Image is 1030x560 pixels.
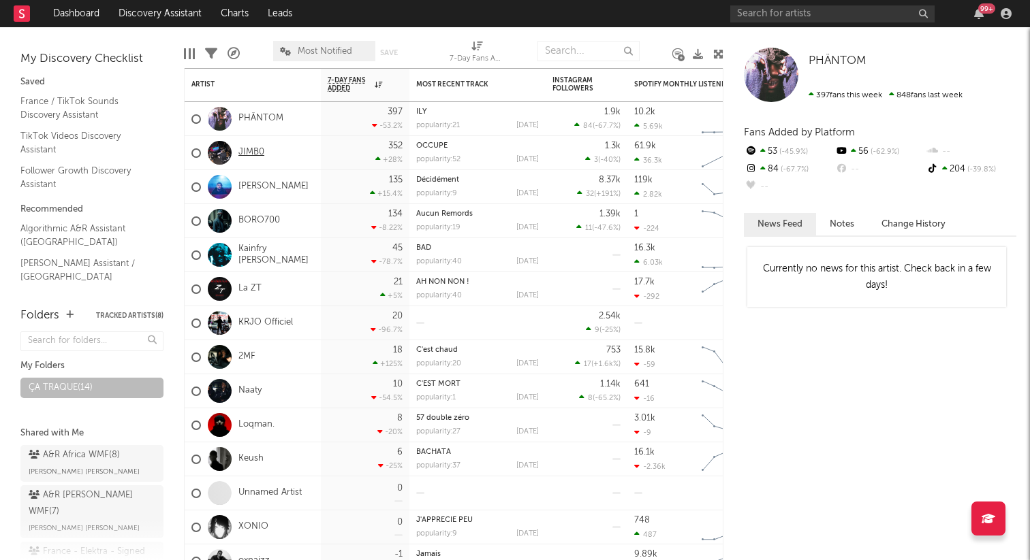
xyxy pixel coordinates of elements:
[298,47,352,56] span: Most Notified
[238,419,275,431] a: Loqman.
[370,189,403,198] div: +15.4 %
[834,143,925,161] div: 56
[328,76,371,93] span: 7-Day Fans Added
[450,51,504,67] div: 7-Day Fans Added (7-Day Fans Added)
[595,395,619,402] span: -65.2 %
[20,201,163,218] div: Recommended
[696,102,757,136] svg: Chart title
[809,54,867,68] a: PHÄNTOM
[397,414,403,423] div: 8
[20,358,163,374] div: My Folders
[20,256,150,284] a: [PERSON_NAME] Assistant / [GEOGRAPHIC_DATA]
[516,360,539,367] div: [DATE]
[577,189,621,198] div: ( )
[604,108,621,116] div: 1.9k
[634,258,663,267] div: 6.03k
[228,34,240,73] div: A&R Pipeline
[20,378,163,398] a: ÇA TRAQUE(14)
[634,462,666,471] div: -2.36k
[238,317,293,329] a: KRJO Officiel
[20,129,150,157] a: TikTok Videos Discovery Assistant
[516,190,539,197] div: [DATE]
[380,291,403,300] div: +5 %
[371,325,403,334] div: -96.7 %
[516,462,539,470] div: [DATE]
[634,278,655,286] div: 17.7k
[552,76,600,93] div: Instagram Followers
[593,361,619,368] span: +1.6k %
[744,213,816,235] button: News Feed
[416,108,426,116] a: ILY
[634,530,657,539] div: 487
[371,223,403,232] div: -8.22 %
[634,142,656,150] div: 61.9k
[416,210,539,218] div: Aucun Remords
[516,122,539,129] div: [DATE]
[416,156,461,163] div: popularity: 52
[20,445,163,482] a: A&R Africa WMF(8)[PERSON_NAME] [PERSON_NAME]
[634,550,657,559] div: 9.89k
[29,463,140,480] span: [PERSON_NAME] [PERSON_NAME]
[238,283,262,295] a: La ZT
[634,448,655,457] div: 16.1k
[29,520,140,536] span: [PERSON_NAME] [PERSON_NAME]
[926,161,1016,178] div: 204
[416,380,461,388] a: C'EST MORT
[516,258,539,265] div: [DATE]
[416,190,457,197] div: popularity: 9
[595,327,599,334] span: 9
[516,530,539,538] div: [DATE]
[779,166,809,174] span: -67.7 %
[600,380,621,389] div: 1.14k
[744,178,834,196] div: --
[416,142,448,150] a: OCCUPÉ
[238,215,280,227] a: BORO700
[634,516,650,525] div: 748
[730,5,935,22] input: Search for artists
[602,327,619,334] span: -25 %
[392,244,403,252] div: 45
[416,210,473,218] a: Aucun Remords
[378,461,403,470] div: -25 %
[965,166,996,174] span: -39.8 %
[576,223,621,232] div: ( )
[599,210,621,218] div: 1.39k
[926,143,1016,161] div: --
[516,394,539,401] div: [DATE]
[29,487,152,520] div: A&R [PERSON_NAME] WMF ( 7 )
[416,448,451,456] a: BACHATA
[599,312,621,320] div: 2.54k
[191,80,294,88] div: Artist
[868,213,959,235] button: Change History
[809,91,963,99] span: 848 fans last week
[634,380,649,389] div: 641
[869,148,899,156] span: -62.9 %
[20,163,150,191] a: Follower Growth Discovery Assistant
[588,395,593,402] span: 8
[394,550,403,559] div: -1
[634,414,655,423] div: 3.01k
[634,292,659,301] div: -292
[388,108,403,116] div: 397
[595,122,619,130] span: -67.7 %
[696,510,757,544] svg: Chart title
[450,34,504,73] div: 7-Day Fans Added (7-Day Fans Added)
[373,359,403,368] div: +125 %
[371,257,403,266] div: -78.7 %
[416,394,456,401] div: popularity: 1
[416,516,539,524] div: J'APPRÉCIE PEU
[238,351,255,363] a: 2MF
[744,161,834,178] div: 84
[634,224,659,233] div: -224
[393,380,403,389] div: 10
[634,210,638,218] div: 1
[416,244,431,252] a: BAD
[96,312,163,319] button: Tracked Artists(8)
[516,292,539,299] div: [DATE]
[634,190,662,199] div: 2.82k
[392,312,403,320] div: 20
[599,176,621,184] div: 8.37k
[238,113,283,125] a: PHÄNTOM
[696,408,757,442] svg: Chart title
[516,428,539,435] div: [DATE]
